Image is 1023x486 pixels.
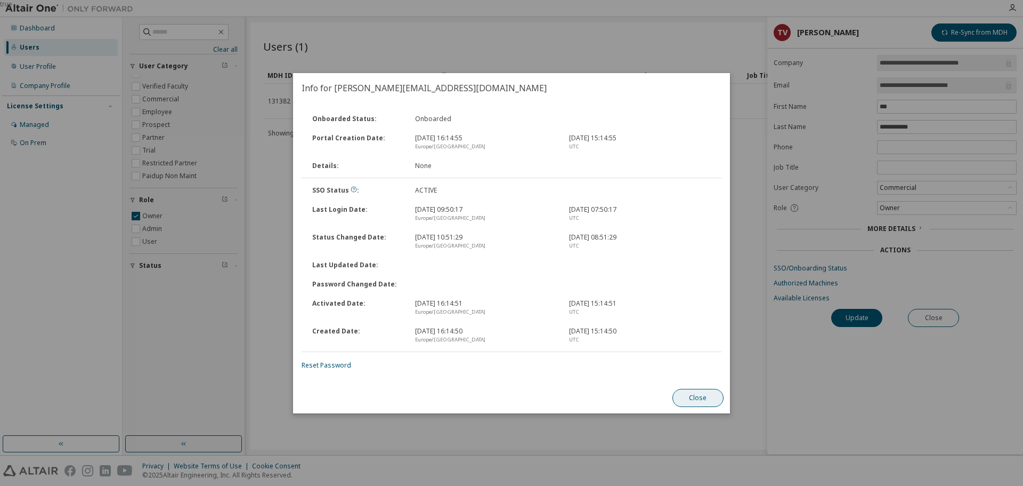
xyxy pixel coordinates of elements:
[563,233,717,250] div: [DATE] 08:51:29
[569,336,710,344] div: UTC
[306,233,409,250] div: Status Changed Date :
[563,205,717,222] div: [DATE] 07:50:17
[306,115,409,123] div: Onboarded Status :
[563,134,717,151] div: [DATE] 15:14:55
[569,242,710,250] div: UTC
[563,327,717,344] div: [DATE] 15:14:50
[409,162,563,170] div: None
[306,299,409,316] div: Activated Date :
[409,115,563,123] div: Onboarded
[409,327,563,344] div: [DATE] 16:14:50
[672,389,724,407] button: Close
[306,162,409,170] div: Details :
[306,205,409,222] div: Last Login Date :
[563,299,717,316] div: [DATE] 15:14:51
[415,336,556,344] div: Europe/[GEOGRAPHIC_DATA]
[293,73,730,103] h2: Info for [PERSON_NAME][EMAIL_ADDRESS][DOMAIN_NAME]
[302,361,351,370] a: Reset Password
[415,242,556,250] div: Europe/[GEOGRAPHIC_DATA]
[409,299,563,316] div: [DATE] 16:14:51
[415,142,556,151] div: Europe/[GEOGRAPHIC_DATA]
[306,280,409,289] div: Password Changed Date :
[306,134,409,151] div: Portal Creation Date :
[569,308,710,316] div: UTC
[409,233,563,250] div: [DATE] 10:51:29
[306,327,409,344] div: Created Date :
[306,186,409,195] div: SSO Status :
[569,214,710,222] div: UTC
[409,186,563,195] div: ACTIVE
[409,205,563,222] div: [DATE] 09:50:17
[569,142,710,151] div: UTC
[415,214,556,222] div: Europe/[GEOGRAPHIC_DATA]
[415,308,556,316] div: Europe/[GEOGRAPHIC_DATA]
[306,261,409,269] div: Last Updated Date :
[409,134,563,151] div: [DATE] 16:14:55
